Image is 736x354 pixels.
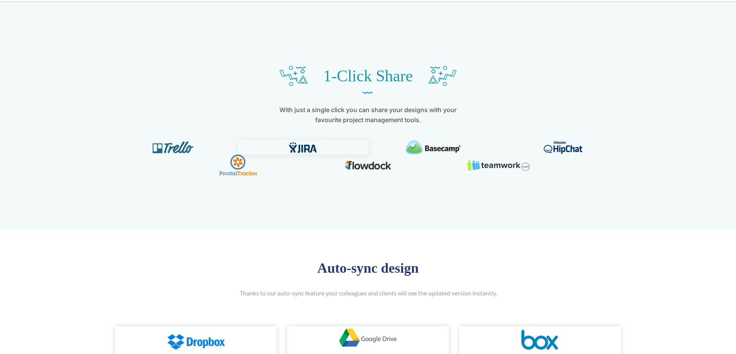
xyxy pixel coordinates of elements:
h2: 1-Click Share [279,65,457,94]
h2: Auto-sync design [317,260,418,280]
div: With just a single click you can share your designs with your favourite project management tools. [272,105,464,125]
div: Thanks to our auto-sync feature your colleagues and clients will see the updated version instantly. [240,288,497,298]
div: Widget de chat [697,317,736,354]
iframe: Chat Widget [697,317,736,354]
